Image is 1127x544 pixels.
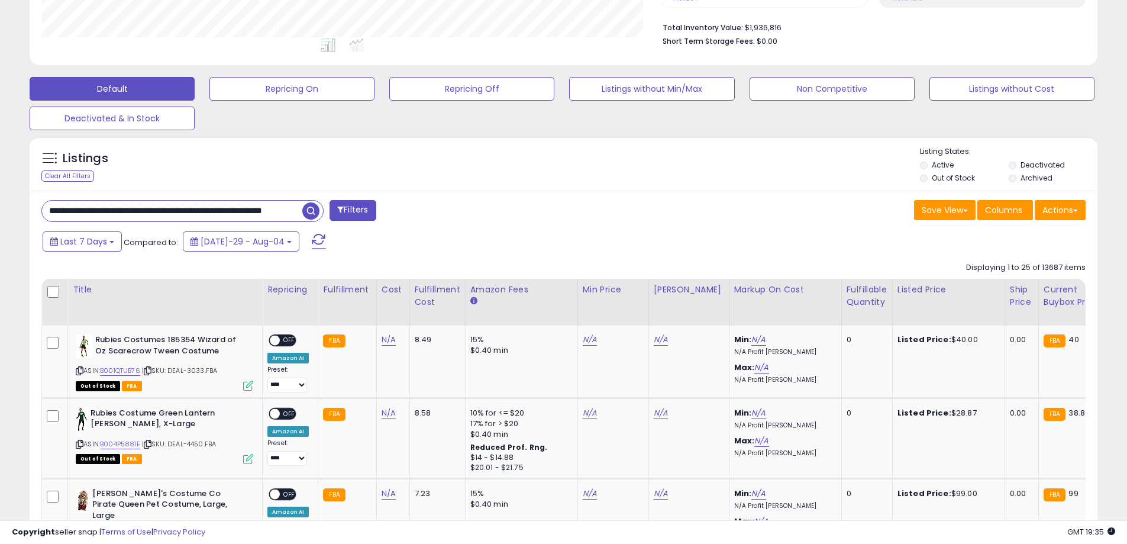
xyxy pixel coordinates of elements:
[663,22,743,33] b: Total Inventory Value:
[153,526,205,537] a: Privacy Policy
[183,231,299,252] button: [DATE]-29 - Aug-04
[1021,173,1052,183] label: Archived
[654,284,724,296] div: [PERSON_NAME]
[12,526,55,537] strong: Copyright
[1067,526,1115,537] span: 2025-08-12 19:35 GMT
[122,454,142,464] span: FBA
[757,36,777,47] span: $0.00
[1035,200,1086,220] button: Actions
[76,408,88,432] img: 412X7C8-G+L._SL40_.jpg
[41,170,94,182] div: Clear All Filters
[985,204,1022,216] span: Columns
[1068,334,1078,345] span: 40
[201,236,285,247] span: [DATE]-29 - Aug-04
[415,284,460,308] div: Fulfillment Cost
[30,77,195,101] button: Default
[209,77,374,101] button: Repricing On
[897,334,951,345] b: Listed Price:
[729,279,841,326] th: The percentage added to the cost of goods (COGS) that forms the calculator for Min & Max prices.
[734,348,832,356] p: N/A Profit [PERSON_NAME]
[415,488,456,499] div: 7.23
[470,429,569,440] div: $0.40 min
[1010,488,1029,499] div: 0.00
[330,200,376,221] button: Filters
[122,381,142,391] span: FBA
[734,407,752,419] b: Min:
[470,453,569,463] div: $14 - $14.88
[751,334,766,346] a: N/A
[897,284,1000,296] div: Listed Price
[415,408,456,419] div: 8.58
[1068,488,1078,499] span: 99
[95,334,239,359] b: Rubies Costumes 185354 Wizard of Oz Scarecrow Tween Costume
[1010,334,1029,345] div: 0.00
[583,334,597,346] a: N/A
[470,442,548,452] b: Reduced Prof. Rng.
[76,454,120,464] span: All listings that are currently out of stock and unavailable for purchase on Amazon
[73,284,257,296] div: Title
[977,200,1033,220] button: Columns
[323,284,371,296] div: Fulfillment
[751,488,766,500] a: N/A
[323,488,345,501] small: FBA
[100,439,140,449] a: B004P5881E
[280,408,299,419] span: OFF
[382,284,405,296] div: Cost
[1044,408,1065,421] small: FBA
[734,502,832,510] p: N/A Profit [PERSON_NAME]
[389,77,554,101] button: Repricing Off
[470,296,477,307] small: Amazon Fees.
[754,362,768,374] a: N/A
[267,426,309,437] div: Amazon AI
[734,449,832,458] p: N/A Profit [PERSON_NAME]
[382,488,396,500] a: N/A
[734,435,755,446] b: Max:
[654,488,668,500] a: N/A
[1044,284,1105,308] div: Current Buybox Price
[569,77,734,101] button: Listings without Min/Max
[966,262,1086,273] div: Displaying 1 to 25 of 13687 items
[751,407,766,419] a: N/A
[920,146,1097,157] p: Listing States:
[30,107,195,130] button: Deactivated & In Stock
[847,284,887,308] div: Fulfillable Quantity
[470,488,569,499] div: 15%
[76,334,92,358] img: 41jbkeDXf3L._SL40_.jpg
[750,77,915,101] button: Non Competitive
[76,488,89,512] img: 41ChL15pJ9L._SL40_.jpg
[897,488,996,499] div: $99.00
[929,77,1094,101] button: Listings without Cost
[382,407,396,419] a: N/A
[654,334,668,346] a: N/A
[43,231,122,252] button: Last 7 Days
[267,366,309,392] div: Preset:
[654,407,668,419] a: N/A
[267,284,313,296] div: Repricing
[754,435,768,447] a: N/A
[914,200,976,220] button: Save View
[76,408,253,463] div: ASIN:
[583,407,597,419] a: N/A
[932,160,954,170] label: Active
[470,284,573,296] div: Amazon Fees
[323,334,345,347] small: FBA
[60,236,107,247] span: Last 7 Days
[267,439,309,466] div: Preset:
[734,488,752,499] b: Min:
[91,408,234,433] b: Rubies Costume Green Lantern [PERSON_NAME], X-Large
[142,366,217,375] span: | SKU: DEAL-3033.FBA
[470,419,569,429] div: 17% for > $20
[583,284,644,296] div: Min Price
[583,488,597,500] a: N/A
[124,237,178,248] span: Compared to:
[142,439,216,449] span: | SKU: DEAL-4450.FBA
[382,334,396,346] a: N/A
[101,526,151,537] a: Terms of Use
[12,527,205,538] div: seller snap | |
[734,362,755,373] b: Max:
[415,334,456,345] div: 8.49
[734,284,837,296] div: Markup on Cost
[932,173,975,183] label: Out of Stock
[76,334,253,390] div: ASIN:
[734,334,752,345] b: Min:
